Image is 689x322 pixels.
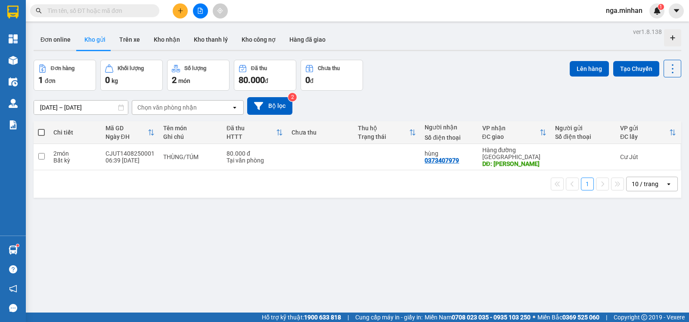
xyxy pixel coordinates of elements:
input: Select a date range. [34,101,128,114]
div: Chi tiết [53,129,97,136]
button: Bộ lọc [247,97,292,115]
div: 80.000 đ [227,150,283,157]
div: hùng [425,150,473,157]
button: Kho công nợ [235,29,282,50]
button: Đơn hàng1đơn [34,60,96,91]
button: plus [173,3,188,18]
th: Toggle SortBy [101,121,159,144]
span: nga.minhan [599,5,649,16]
span: đ [310,77,313,84]
div: Mã GD [106,125,148,132]
div: ĐC lấy [620,133,669,140]
div: Tạo kho hàng mới [664,29,681,46]
img: dashboard-icon [9,34,18,43]
button: aim [213,3,228,18]
div: Ngày ĐH [106,133,148,140]
span: 0 [105,75,110,85]
button: Hàng đã giao [282,29,332,50]
div: 06:39 [DATE] [106,157,155,164]
div: CJUT1408250001 [106,150,155,157]
span: đ [265,77,268,84]
div: Cư Jút [620,153,676,160]
div: DĐ: HÒA LÂN [482,160,547,167]
span: Miền Nam [425,313,531,322]
div: THÙNG/TÚM [163,153,218,160]
span: Hỗ trợ kỹ thuật: [262,313,341,322]
div: ĐC giao [482,133,540,140]
div: Số lượng [184,65,206,71]
div: Trạng thái [358,133,409,140]
span: notification [9,285,17,293]
span: file-add [197,8,203,14]
div: Thu hộ [358,125,409,132]
button: Khối lượng0kg [100,60,163,91]
span: | [348,313,349,322]
span: search [36,8,42,14]
div: Số điện thoại [425,134,473,141]
img: warehouse-icon [9,99,18,108]
span: | [606,313,607,322]
div: 0373407979 [425,157,459,164]
div: 10 / trang [632,180,658,188]
img: warehouse-icon [9,56,18,65]
input: Tìm tên, số ĐT hoặc mã đơn [47,6,149,15]
sup: 1 [658,4,664,10]
button: caret-down [669,3,684,18]
div: ver 1.8.138 [633,27,662,37]
div: VP gửi [620,125,669,132]
div: Bất kỳ [53,157,97,164]
th: Toggle SortBy [222,121,287,144]
span: Cung cấp máy in - giấy in: [355,313,422,322]
img: warehouse-icon [9,245,18,255]
svg: open [231,104,238,111]
span: món [178,77,190,84]
span: copyright [641,314,647,320]
strong: 0708 023 035 - 0935 103 250 [452,314,531,321]
div: Tên món [163,125,218,132]
div: Số điện thoại [555,133,611,140]
button: Chưa thu0đ [301,60,363,91]
span: ⚪️ [533,316,535,319]
span: plus [177,8,183,14]
button: Tạo Chuyến [613,61,659,77]
th: Toggle SortBy [616,121,680,144]
span: đơn [45,77,56,84]
span: question-circle [9,265,17,273]
strong: 0369 525 060 [562,314,599,321]
button: Lên hàng [570,61,609,77]
span: 1 [38,75,43,85]
img: solution-icon [9,120,18,129]
button: Kho thanh lý [187,29,235,50]
sup: 2 [288,93,297,101]
sup: 1 [16,244,19,247]
div: Tại văn phòng [227,157,283,164]
button: Số lượng2món [167,60,230,91]
svg: open [665,181,672,187]
img: warehouse-icon [9,77,18,86]
div: Người gửi [555,125,611,132]
span: 80.000 [239,75,265,85]
span: 2 [172,75,177,85]
div: VP nhận [482,125,540,132]
button: Đã thu80.000đ [234,60,296,91]
span: aim [217,8,223,14]
div: Chưa thu [318,65,340,71]
div: 2 món [53,150,97,157]
span: Miền Bắc [537,313,599,322]
div: Người nhận [425,124,473,131]
div: Khối lượng [118,65,144,71]
div: Chọn văn phòng nhận [137,103,197,112]
button: Kho gửi [78,29,112,50]
span: 1 [659,4,662,10]
div: Ghi chú [163,133,218,140]
div: Đã thu [227,125,276,132]
div: HTTT [227,133,276,140]
button: file-add [193,3,208,18]
span: kg [112,77,118,84]
img: icon-new-feature [653,7,661,15]
button: 1 [581,178,594,190]
img: logo-vxr [7,6,19,18]
span: caret-down [673,7,680,15]
th: Toggle SortBy [354,121,420,144]
div: Đã thu [251,65,267,71]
